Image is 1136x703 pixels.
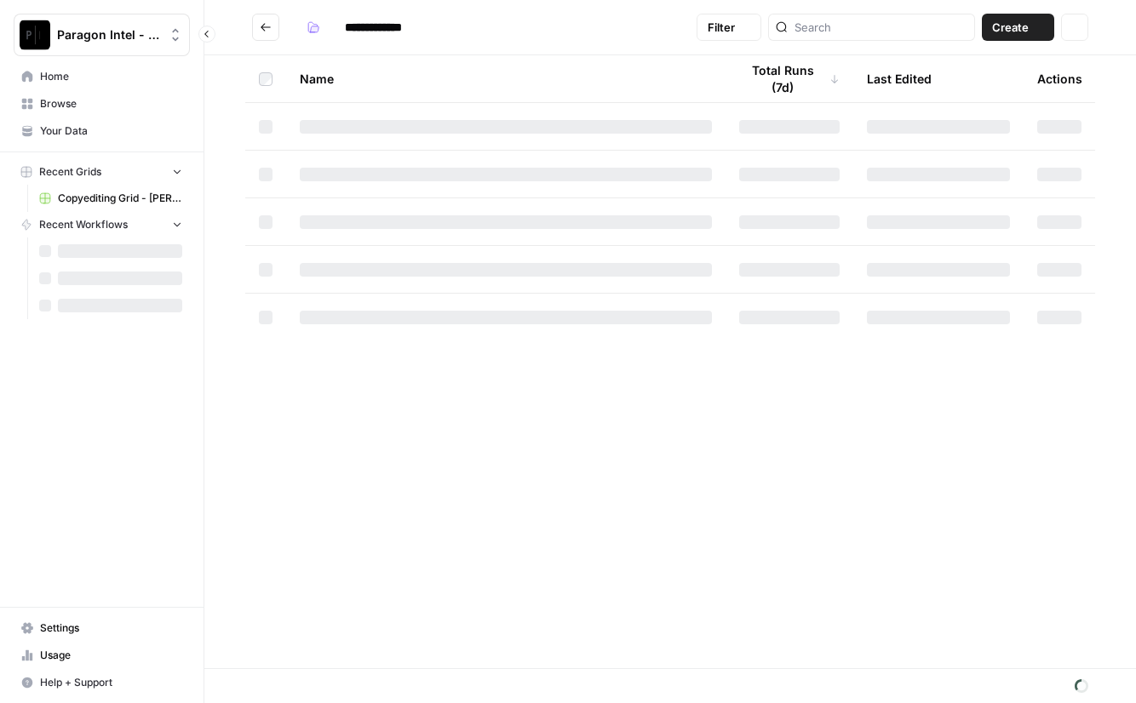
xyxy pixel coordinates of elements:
[20,20,50,50] img: Paragon Intel - Copyediting Logo
[40,648,182,663] span: Usage
[252,14,279,41] button: Go back
[1037,55,1082,102] div: Actions
[14,669,190,696] button: Help + Support
[697,14,761,41] button: Filter
[14,614,190,642] a: Settings
[14,159,190,185] button: Recent Grids
[14,14,190,56] button: Workspace: Paragon Intel - Copyediting
[867,55,932,102] div: Last Edited
[14,117,190,145] a: Your Data
[58,191,182,206] span: Copyediting Grid - [PERSON_NAME]
[14,642,190,669] a: Usage
[57,26,160,43] span: Paragon Intel - Copyediting
[40,123,182,139] span: Your Data
[40,675,182,690] span: Help + Support
[39,164,101,180] span: Recent Grids
[992,19,1029,36] span: Create
[14,90,190,117] a: Browse
[14,63,190,90] a: Home
[708,19,735,36] span: Filter
[40,96,182,111] span: Browse
[300,55,712,102] div: Name
[32,185,190,212] a: Copyediting Grid - [PERSON_NAME]
[795,19,967,36] input: Search
[40,69,182,84] span: Home
[40,620,182,636] span: Settings
[739,55,840,102] div: Total Runs (7d)
[39,217,128,232] span: Recent Workflows
[982,14,1054,41] button: Create
[14,212,190,237] button: Recent Workflows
